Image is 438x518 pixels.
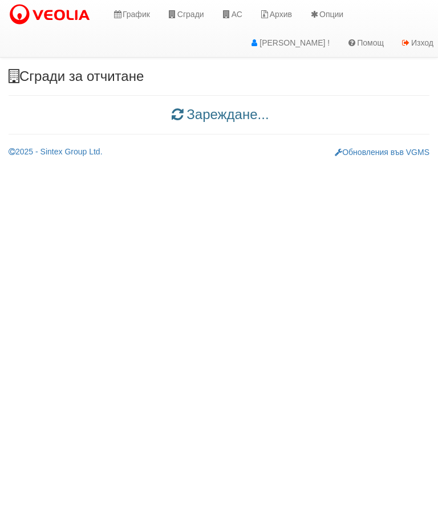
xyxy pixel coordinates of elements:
[241,28,338,57] a: [PERSON_NAME] !
[338,28,392,57] a: Помощ
[335,148,429,157] a: Обновления във VGMS
[9,147,103,156] a: 2025 - Sintex Group Ltd.
[9,107,429,122] h3: Зареждане...
[9,69,429,84] h3: Сгради за отчитане
[9,3,95,27] img: VeoliaLogo.png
